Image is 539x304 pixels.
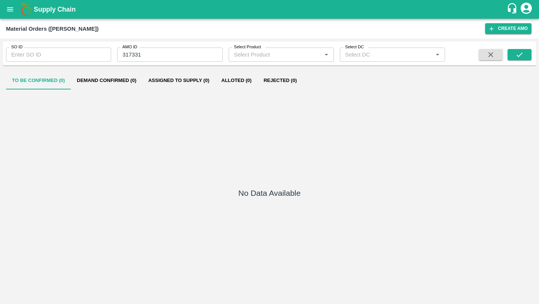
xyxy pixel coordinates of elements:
[345,44,364,50] label: Select DC
[342,50,421,60] input: Select DC
[322,50,331,60] button: Open
[34,4,506,15] a: Supply Chain
[34,6,76,13] b: Supply Chain
[6,72,71,89] button: To Be Confirmed (0)
[71,72,142,89] button: Demand Confirmed (0)
[433,50,442,60] button: Open
[6,48,111,62] input: Enter SO ID
[520,1,533,17] div: account of current user
[506,3,520,16] div: customer-support
[485,23,532,34] button: Create AMO
[11,44,22,50] label: SO ID
[1,1,19,18] button: open drawer
[231,50,319,60] input: Select Product
[258,72,303,89] button: Rejected (0)
[215,72,258,89] button: Alloted (0)
[142,72,215,89] button: Assigned to Supply (0)
[238,188,301,198] h5: No Data Available
[122,44,137,50] label: AMO ID
[234,44,261,50] label: Select Product
[19,2,34,17] img: logo
[6,24,98,34] div: Material Orders ([PERSON_NAME])
[117,48,222,62] input: Enter AMO ID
